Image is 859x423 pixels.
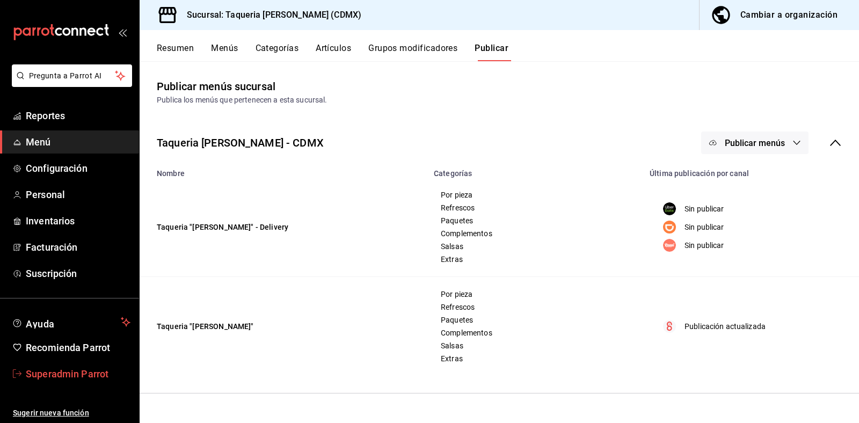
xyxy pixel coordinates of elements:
[685,240,724,251] p: Sin publicar
[26,340,130,355] span: Recomienda Parrot
[441,290,630,298] span: Por pieza
[685,222,724,233] p: Sin publicar
[26,367,130,381] span: Superadmin Parrot
[26,161,130,176] span: Configuración
[441,191,630,199] span: Por pieza
[725,138,785,148] span: Publicar menús
[441,342,630,349] span: Salsas
[26,240,130,254] span: Facturación
[441,329,630,337] span: Complementos
[685,203,724,215] p: Sin publicar
[26,187,130,202] span: Personal
[118,28,127,37] button: open_drawer_menu
[26,266,130,281] span: Suscripción
[441,217,630,224] span: Paquetes
[140,163,859,376] table: menu maker table for brand
[427,163,643,178] th: Categorías
[140,277,427,376] td: Taqueria "[PERSON_NAME]"
[211,43,238,61] button: Menús
[157,94,842,106] div: Publica los menús que pertenecen a esta sucursal.
[441,243,630,250] span: Salsas
[178,9,361,21] h3: Sucursal: Taqueria [PERSON_NAME] (CDMX)
[475,43,508,61] button: Publicar
[157,135,324,151] div: Taqueria [PERSON_NAME] - CDMX
[157,43,194,61] button: Resumen
[140,163,427,178] th: Nombre
[740,8,838,23] div: Cambiar a organización
[441,204,630,211] span: Refrescos
[12,64,132,87] button: Pregunta a Parrot AI
[368,43,457,61] button: Grupos modificadores
[441,316,630,324] span: Paquetes
[157,43,859,61] div: navigation tabs
[157,78,275,94] div: Publicar menús sucursal
[701,132,809,154] button: Publicar menús
[256,43,299,61] button: Categorías
[29,70,115,82] span: Pregunta a Parrot AI
[8,78,132,89] a: Pregunta a Parrot AI
[26,135,130,149] span: Menú
[685,321,766,332] p: Publicación actualizada
[26,108,130,123] span: Reportes
[13,407,130,419] span: Sugerir nueva función
[140,178,427,277] td: Taqueria "[PERSON_NAME]" - Delivery
[441,303,630,311] span: Refrescos
[26,316,117,329] span: Ayuda
[441,355,630,362] span: Extras
[643,163,859,178] th: Última publicación por canal
[26,214,130,228] span: Inventarios
[441,256,630,263] span: Extras
[441,230,630,237] span: Complementos
[316,43,351,61] button: Artículos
